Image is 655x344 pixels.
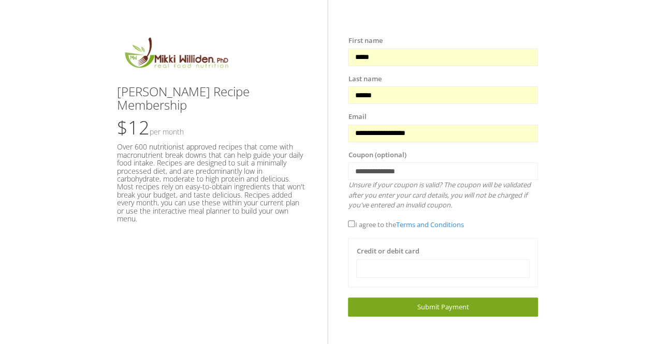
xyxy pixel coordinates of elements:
[117,36,235,74] img: MikkiLogoMain.png
[348,112,366,122] label: Email
[348,150,406,160] label: Coupon (optional)
[417,302,469,311] span: Submit Payment
[150,127,184,137] small: Per Month
[363,264,523,273] iframe: Secure card payment input frame
[348,297,538,317] a: Submit Payment
[348,74,381,84] label: Last name
[348,220,463,229] span: I agree to the
[348,36,382,46] label: First name
[117,85,307,112] h3: [PERSON_NAME] Recipe Membership
[356,246,419,257] label: Credit or debit card
[117,143,307,222] h5: Over 600 nutritionist approved recipes that come with macronutrient break downs that can help gui...
[396,220,463,229] a: Terms and Conditions
[117,115,184,140] span: $12
[348,180,530,210] i: Unsure if your coupon is valid? The coupon will be validated after you enter your card details, y...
